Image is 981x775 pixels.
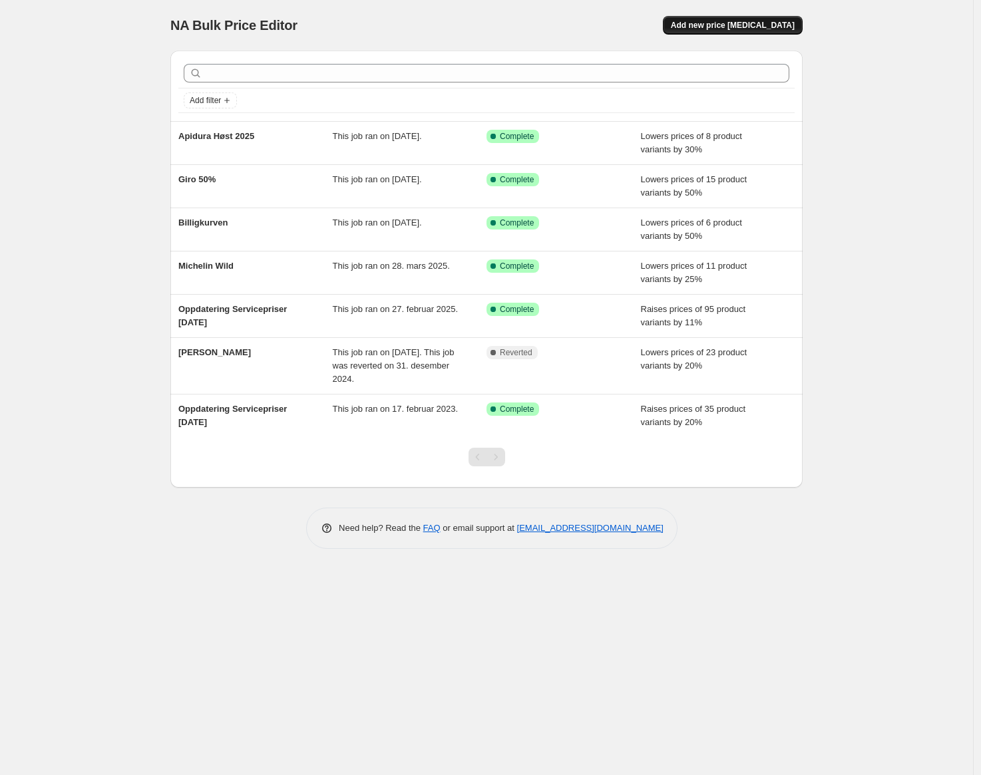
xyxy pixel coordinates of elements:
[441,523,517,533] span: or email support at
[641,347,747,371] span: Lowers prices of 23 product variants by 20%
[671,20,795,31] span: Add new price [MEDICAL_DATA]
[178,347,251,357] span: [PERSON_NAME]
[339,523,423,533] span: Need help? Read the
[517,523,664,533] a: [EMAIL_ADDRESS][DOMAIN_NAME]
[500,304,534,315] span: Complete
[641,131,742,154] span: Lowers prices of 8 product variants by 30%
[641,218,742,241] span: Lowers prices of 6 product variants by 50%
[500,218,534,228] span: Complete
[178,131,254,141] span: Apidura Høst 2025
[333,304,459,314] span: This job ran on 27. februar 2025.
[333,218,422,228] span: This job ran on [DATE].
[469,448,505,466] nav: Pagination
[170,18,297,33] span: NA Bulk Price Editor
[333,261,450,271] span: This job ran on 28. mars 2025.
[333,131,422,141] span: This job ran on [DATE].
[190,95,221,106] span: Add filter
[500,404,534,414] span: Complete
[333,347,455,384] span: This job ran on [DATE]. This job was reverted on 31. desember 2024.
[641,174,747,198] span: Lowers prices of 15 product variants by 50%
[178,261,234,271] span: Michelin Wild
[184,92,237,108] button: Add filter
[641,304,746,327] span: Raises prices of 95 product variants by 11%
[333,404,459,414] span: This job ran on 17. februar 2023.
[423,523,441,533] a: FAQ
[178,304,287,327] span: Oppdatering Servicepriser [DATE]
[178,218,228,228] span: Billigkurven
[500,261,534,271] span: Complete
[500,174,534,185] span: Complete
[641,261,747,284] span: Lowers prices of 11 product variants by 25%
[500,131,534,142] span: Complete
[333,174,422,184] span: This job ran on [DATE].
[178,174,216,184] span: Giro 50%
[500,347,532,358] span: Reverted
[178,404,287,427] span: Oppdatering Servicepriser [DATE]
[641,404,746,427] span: Raises prices of 35 product variants by 20%
[663,16,803,35] button: Add new price [MEDICAL_DATA]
